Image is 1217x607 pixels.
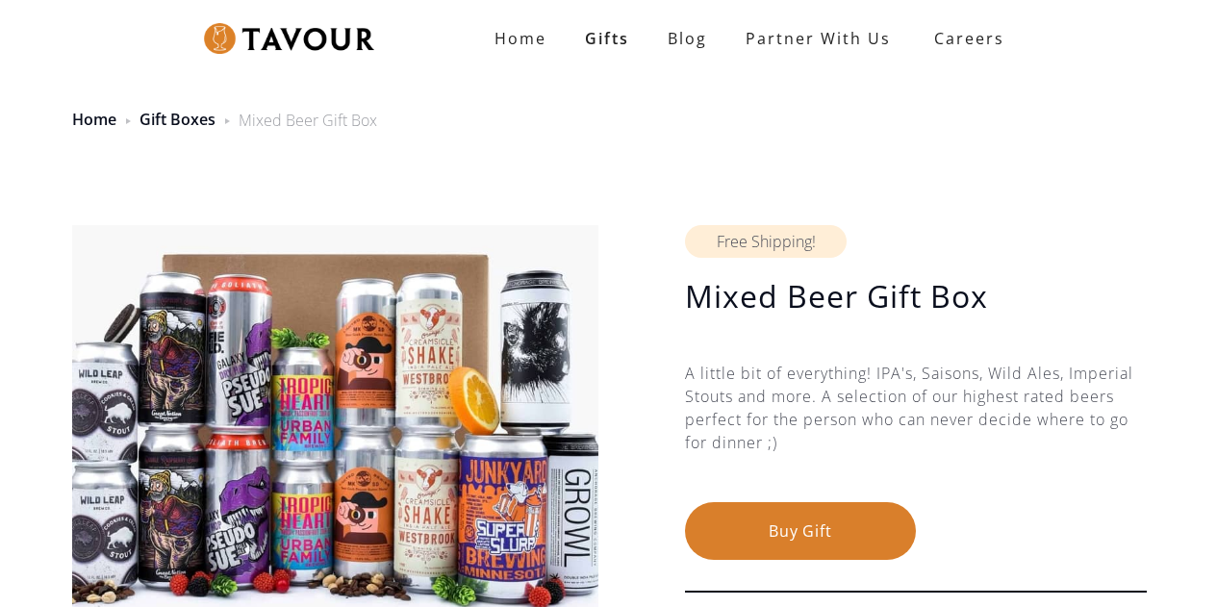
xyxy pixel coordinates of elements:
[685,362,1147,502] div: A little bit of everything! IPA's, Saisons, Wild Ales, Imperial Stouts and more. A selection of o...
[475,19,566,58] a: Home
[566,19,648,58] a: Gifts
[239,109,377,132] div: Mixed Beer Gift Box
[72,109,116,130] a: Home
[139,109,216,130] a: Gift Boxes
[685,502,916,560] button: Buy Gift
[934,19,1004,58] strong: Careers
[685,277,1147,316] h1: Mixed Beer Gift Box
[648,19,726,58] a: Blog
[685,225,847,258] div: Free Shipping!
[726,19,910,58] a: partner with us
[494,28,546,49] strong: Home
[910,12,1019,65] a: Careers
